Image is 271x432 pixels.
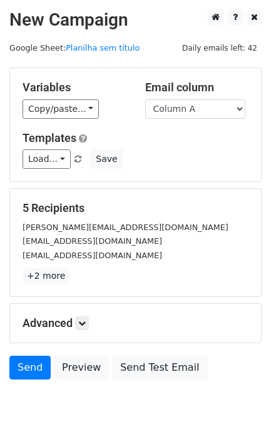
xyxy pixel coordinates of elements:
button: Save [90,149,123,169]
a: +2 more [23,268,69,284]
a: Daily emails left: 42 [178,43,262,53]
small: [EMAIL_ADDRESS][DOMAIN_NAME] [23,236,162,246]
div: Widget de chat [208,372,271,432]
a: Templates [23,131,76,144]
h5: Variables [23,81,126,94]
h2: New Campaign [9,9,262,31]
a: Load... [23,149,71,169]
h5: Email column [145,81,249,94]
a: Preview [54,356,109,379]
small: [PERSON_NAME][EMAIL_ADDRESS][DOMAIN_NAME] [23,223,228,232]
small: [EMAIL_ADDRESS][DOMAIN_NAME] [23,251,162,260]
a: Planilha sem título [66,43,140,53]
a: Send Test Email [112,356,207,379]
h5: 5 Recipients [23,201,248,215]
h5: Advanced [23,316,248,330]
a: Send [9,356,51,379]
span: Daily emails left: 42 [178,41,262,55]
a: Copy/paste... [23,99,99,119]
iframe: Chat Widget [208,372,271,432]
small: Google Sheet: [9,43,140,53]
